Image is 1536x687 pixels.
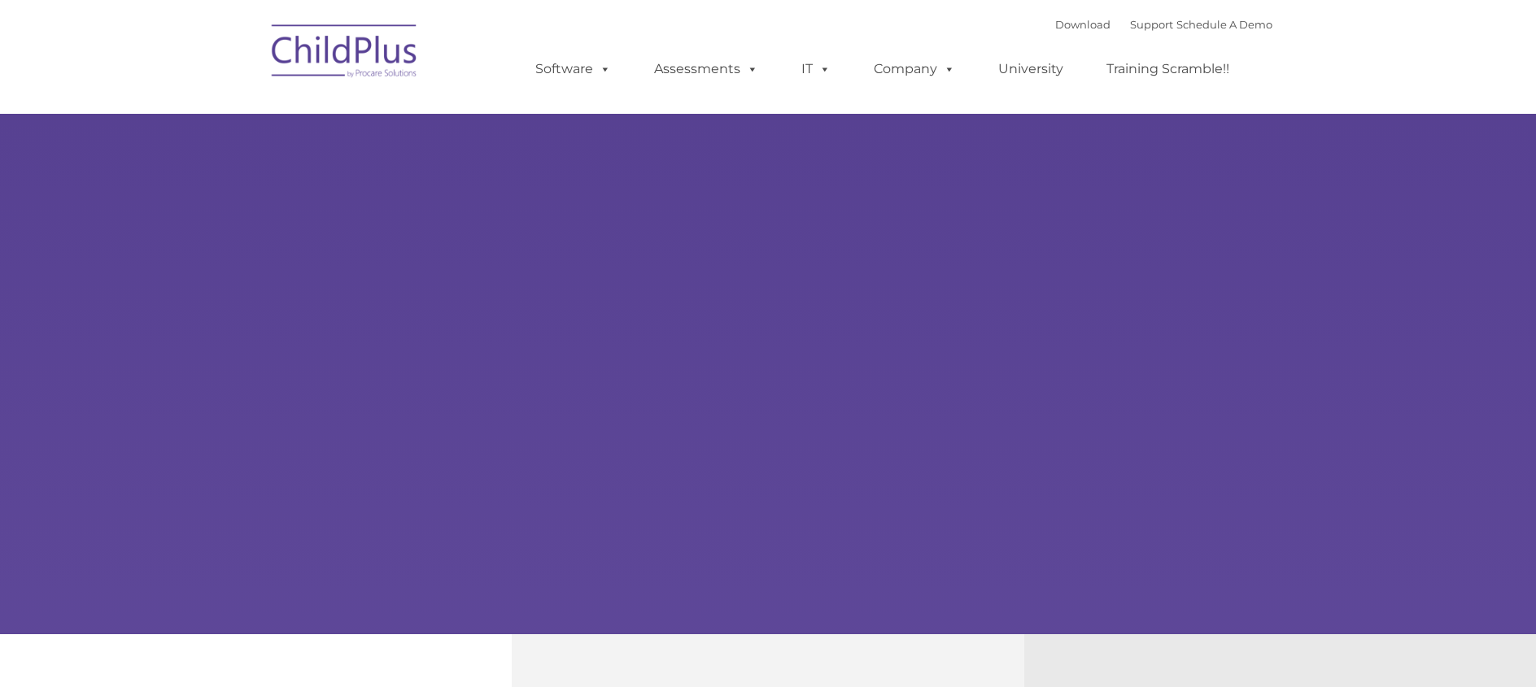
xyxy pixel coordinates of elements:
img: ChildPlus by Procare Solutions [264,13,426,94]
a: Support [1130,18,1173,31]
a: IT [785,53,847,85]
a: Download [1055,18,1111,31]
a: University [982,53,1080,85]
a: Assessments [638,53,775,85]
font: | [1055,18,1272,31]
a: Company [857,53,971,85]
a: Training Scramble!! [1090,53,1246,85]
a: Schedule A Demo [1176,18,1272,31]
a: Software [519,53,627,85]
